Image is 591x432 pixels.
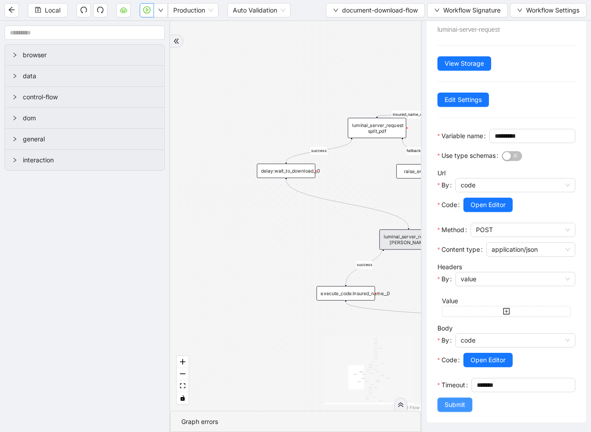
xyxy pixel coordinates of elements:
div: luminai_server_request: split_pdf [348,118,407,138]
div: delay:wait_to_download__0 [257,164,316,178]
g: Edge from luminai_server_request:claude_ai to execute_code:insured_name__0 [346,246,383,285]
span: down [434,8,440,13]
span: double-right [173,38,180,44]
g: Edge from luminai_server_request: split_pdf to raise_error:split_pdf [403,140,426,162]
button: Open Editor [463,353,513,367]
button: cloud-server [116,3,131,17]
span: By [441,180,449,190]
span: Production [173,4,213,17]
button: downWorkflow Settings [510,3,587,17]
span: document-download-flow [342,5,418,15]
div: general [5,129,164,149]
button: Submit [437,398,472,412]
button: downdocument-download-flow [326,3,425,17]
button: arrow-left [4,3,19,17]
span: right [12,157,17,163]
span: Workflow Settings [526,5,579,15]
span: right [12,94,17,100]
div: Value [442,296,571,306]
span: application/json [492,243,570,256]
span: plus-square [503,308,510,315]
button: down [154,3,168,17]
span: dom [23,113,157,123]
div: data [5,66,164,86]
button: toggle interactivity [177,392,188,404]
span: general [23,134,157,144]
span: right [12,115,17,121]
span: Open Editor [471,355,505,365]
span: browser [23,50,157,60]
button: saveLocal [28,3,68,17]
g: Edge from luminai_server_request: split_pdf to delay:wait_to_download__0 [286,140,351,162]
span: right [12,136,17,142]
span: redo [97,6,104,13]
a: React Flow attribution [396,405,420,410]
button: play-circle [140,3,154,17]
span: down [158,8,163,13]
button: View Storage [437,56,491,71]
span: Submit [445,400,465,410]
span: play-circle [143,6,150,13]
g: Edge from delay:wait_to_download__0 to luminai_server_request:claude_ai [286,180,409,228]
label: Body [437,324,453,332]
button: redo [93,3,107,17]
span: data [23,71,157,81]
label: Headers [437,263,462,271]
span: Auto Validation [233,4,285,17]
button: zoom in [177,356,188,368]
button: Edit Settings [437,93,489,107]
div: raise_error:split_pdfplus-circle [396,164,455,178]
span: code [461,178,570,192]
span: interaction [23,155,157,165]
g: Edge from conditions:check_insured_nam to luminai_server_request: split_pdf [377,111,460,119]
div: execute_code:insured_name__0 [317,286,375,301]
span: Workflow Signature [443,5,501,15]
button: fit view [177,380,188,392]
div: raise_error:split_pdf [396,164,455,178]
span: code [461,334,570,347]
div: luminai_server_request:[PERSON_NAME] [379,229,438,250]
div: browser [5,45,164,65]
span: cloud-server [120,6,127,13]
span: right [12,52,17,58]
span: save [35,7,41,13]
span: POST [476,223,570,237]
div: control-flow [5,87,164,107]
span: View Storage [445,59,484,68]
span: control-flow [23,92,157,102]
span: right [12,73,17,79]
span: Local [45,5,60,15]
label: Url [437,169,445,177]
span: undo [80,6,87,13]
span: Timeout [441,380,465,390]
span: luminai-server-request [437,26,500,33]
span: value [461,272,570,286]
span: Edit Settings [445,95,482,105]
span: Use type schemas [441,151,496,161]
span: arrow-left [8,6,15,13]
span: Code [441,355,457,365]
span: down [333,8,338,13]
span: Code [441,200,457,210]
span: Variable name [441,131,483,141]
span: down [517,8,522,13]
div: Graph errors [181,417,410,427]
button: zoom out [177,368,188,380]
span: Method [441,225,464,235]
span: double-right [398,402,404,408]
button: undo [77,3,91,17]
span: By [441,274,449,284]
span: By [441,335,449,345]
button: Open Editor [463,198,513,212]
div: dom [5,108,164,128]
span: Open Editor [471,200,505,210]
button: downWorkflow Signature [427,3,508,17]
span: Content type [441,245,480,254]
button: plus-square [442,306,571,317]
div: interaction [5,150,164,170]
